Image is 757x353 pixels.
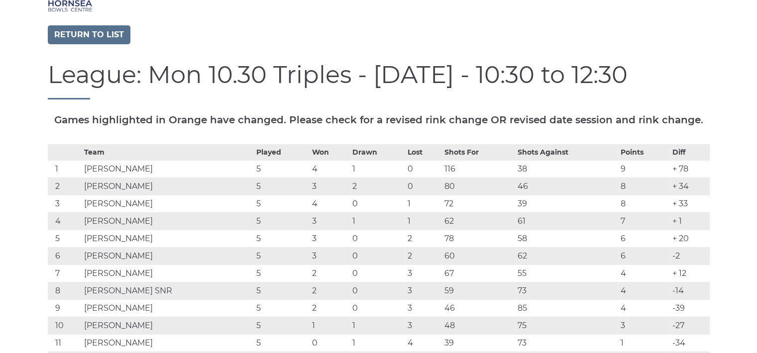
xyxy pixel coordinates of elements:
[442,247,515,265] td: 60
[48,212,82,230] td: 4
[515,195,618,212] td: 39
[254,195,309,212] td: 5
[515,282,618,299] td: 73
[405,247,442,265] td: 2
[48,299,82,317] td: 9
[350,317,405,334] td: 1
[310,177,350,195] td: 3
[405,160,442,177] td: 0
[48,62,710,99] h1: League: Mon 10.30 Triples - [DATE] - 10:30 to 12:30
[82,299,254,317] td: [PERSON_NAME]
[670,230,710,247] td: + 20
[670,177,710,195] td: + 34
[350,160,405,177] td: 1
[442,334,515,352] td: 39
[310,282,350,299] td: 2
[515,265,618,282] td: 55
[618,177,670,195] td: 8
[618,317,670,334] td: 3
[82,317,254,334] td: [PERSON_NAME]
[310,212,350,230] td: 3
[350,144,405,160] th: Drawn
[310,230,350,247] td: 3
[515,177,618,195] td: 46
[254,299,309,317] td: 5
[515,317,618,334] td: 75
[48,195,82,212] td: 3
[618,195,670,212] td: 8
[442,282,515,299] td: 59
[82,160,254,177] td: [PERSON_NAME]
[48,247,82,265] td: 6
[442,195,515,212] td: 72
[350,265,405,282] td: 0
[82,282,254,299] td: [PERSON_NAME] SNR
[618,282,670,299] td: 4
[310,160,350,177] td: 4
[350,177,405,195] td: 2
[405,230,442,247] td: 2
[618,247,670,265] td: 6
[82,265,254,282] td: [PERSON_NAME]
[48,25,130,44] a: Return to list
[48,230,82,247] td: 5
[310,299,350,317] td: 2
[405,299,442,317] td: 3
[670,265,710,282] td: + 12
[670,247,710,265] td: -2
[254,177,309,195] td: 5
[405,317,442,334] td: 3
[515,212,618,230] td: 61
[515,299,618,317] td: 85
[48,177,82,195] td: 2
[670,282,710,299] td: -14
[82,230,254,247] td: [PERSON_NAME]
[48,317,82,334] td: 10
[618,334,670,352] td: 1
[405,212,442,230] td: 1
[515,334,618,352] td: 73
[310,317,350,334] td: 1
[48,265,82,282] td: 7
[515,247,618,265] td: 62
[405,265,442,282] td: 3
[48,282,82,299] td: 8
[442,265,515,282] td: 67
[442,299,515,317] td: 46
[515,160,618,177] td: 38
[254,282,309,299] td: 5
[254,144,309,160] th: Played
[48,114,710,125] h5: Games highlighted in Orange have changed. Please check for a revised rink change OR revised date ...
[350,230,405,247] td: 0
[350,195,405,212] td: 0
[48,334,82,352] td: 11
[82,212,254,230] td: [PERSON_NAME]
[442,160,515,177] td: 116
[82,195,254,212] td: [PERSON_NAME]
[442,212,515,230] td: 62
[254,247,309,265] td: 5
[670,299,710,317] td: -39
[670,160,710,177] td: + 78
[618,299,670,317] td: 4
[254,212,309,230] td: 5
[350,212,405,230] td: 1
[515,144,618,160] th: Shots Against
[350,299,405,317] td: 0
[350,282,405,299] td: 0
[618,144,670,160] th: Points
[442,230,515,247] td: 78
[82,247,254,265] td: [PERSON_NAME]
[405,334,442,352] td: 4
[310,247,350,265] td: 3
[670,334,710,352] td: -34
[254,265,309,282] td: 5
[405,195,442,212] td: 1
[310,334,350,352] td: 0
[48,160,82,177] td: 1
[310,144,350,160] th: Won
[310,195,350,212] td: 4
[670,212,710,230] td: + 1
[442,144,515,160] th: Shots For
[618,230,670,247] td: 6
